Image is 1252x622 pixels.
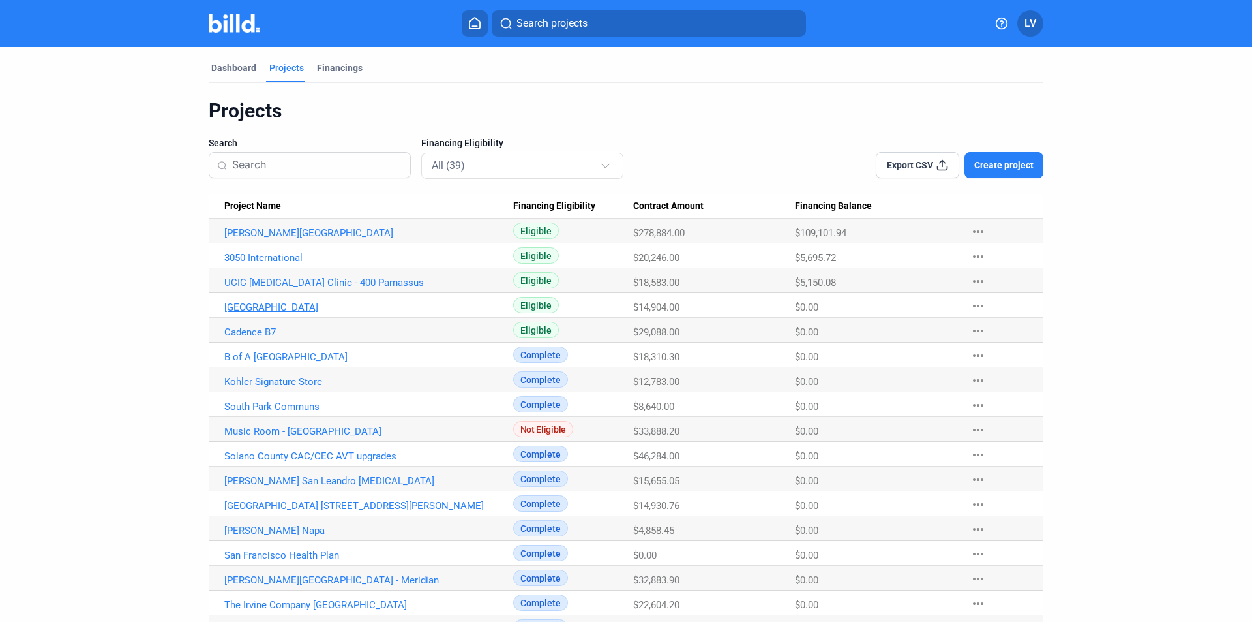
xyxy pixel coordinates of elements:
[970,373,986,388] mat-icon: more_horiz
[224,376,513,388] a: Kohler Signature Store
[224,599,513,611] a: The Irvine Company [GEOGRAPHIC_DATA]
[224,574,513,586] a: [PERSON_NAME][GEOGRAPHIC_DATA] - Meridian
[633,401,674,412] span: $8,640.00
[1017,10,1043,37] button: LV
[633,200,704,212] span: Contract Amount
[970,249,986,264] mat-icon: more_horiz
[633,376,679,388] span: $12,783.00
[970,497,986,512] mat-icon: more_horiz
[970,546,986,562] mat-icon: more_horiz
[970,447,986,463] mat-icon: more_horiz
[633,277,679,288] span: $18,583.00
[516,16,588,31] span: Search projects
[209,14,260,33] img: Billd Company Logo
[224,500,513,512] a: [GEOGRAPHIC_DATA] [STREET_ADDRESS][PERSON_NAME]
[513,247,559,264] span: Eligible
[970,596,986,612] mat-icon: more_horiz
[795,326,818,338] span: $0.00
[633,227,685,239] span: $278,884.00
[513,570,568,586] span: Complete
[211,61,256,74] div: Dashboard
[224,426,513,437] a: Music Room - [GEOGRAPHIC_DATA]
[232,151,402,179] input: Search
[513,396,568,412] span: Complete
[513,371,568,388] span: Complete
[317,61,363,74] div: Financings
[224,227,513,239] a: [PERSON_NAME][GEOGRAPHIC_DATA]
[513,297,559,313] span: Eligible
[633,200,795,212] div: Contract Amount
[633,450,679,462] span: $46,284.00
[964,152,1043,178] button: Create project
[795,500,818,512] span: $0.00
[887,159,933,172] span: Export CSV
[876,152,959,178] button: Export CSV
[224,475,513,487] a: [PERSON_NAME] San Leandro [MEDICAL_DATA]
[970,224,986,240] mat-icon: more_horiz
[513,471,568,487] span: Complete
[795,401,818,412] span: $0.00
[633,599,679,611] span: $22,604.20
[795,550,818,561] span: $0.00
[513,421,573,437] span: Not Eligible
[633,326,679,338] span: $29,088.00
[795,599,818,611] span: $0.00
[513,200,595,212] span: Financing Eligibility
[224,450,513,462] a: Solano County CAC/CEC AVT upgrades
[970,521,986,537] mat-icon: more_horiz
[513,446,568,462] span: Complete
[970,397,986,413] mat-icon: more_horiz
[513,595,568,611] span: Complete
[795,351,818,363] span: $0.00
[421,136,503,149] span: Financing Eligibility
[795,450,818,462] span: $0.00
[633,500,679,512] span: $14,930.76
[795,376,818,388] span: $0.00
[224,200,513,212] div: Project Name
[513,223,559,239] span: Eligible
[633,252,679,264] span: $20,246.00
[633,351,679,363] span: $18,310.30
[795,426,818,437] span: $0.00
[970,273,986,289] mat-icon: more_horiz
[970,298,986,314] mat-icon: more_horiz
[633,475,679,487] span: $15,655.05
[795,302,818,313] span: $0.00
[224,351,513,363] a: B of A [GEOGRAPHIC_DATA]
[224,326,513,338] a: Cadence B7
[1024,16,1036,31] span: LV
[513,520,568,536] span: Complete
[269,61,304,74] div: Projects
[970,571,986,587] mat-icon: more_horiz
[795,475,818,487] span: $0.00
[224,252,513,264] a: 3050 International
[795,252,836,264] span: $5,695.72
[224,200,281,212] span: Project Name
[795,277,836,288] span: $5,150.08
[492,10,806,37] button: Search projects
[970,323,986,339] mat-icon: more_horiz
[795,525,818,536] span: $0.00
[224,277,513,288] a: UCIC [MEDICAL_DATA] Clinic - 400 Parnassus
[974,159,1034,172] span: Create project
[795,227,846,239] span: $109,101.94
[795,200,957,212] div: Financing Balance
[795,200,872,212] span: Financing Balance
[513,272,559,288] span: Eligible
[513,495,568,512] span: Complete
[224,525,513,536] a: [PERSON_NAME] Napa
[795,574,818,586] span: $0.00
[513,200,633,212] div: Financing Eligibility
[209,136,237,149] span: Search
[970,472,986,488] mat-icon: more_horiz
[633,525,674,536] span: $4,858.45
[432,159,465,172] mat-select-trigger: All (39)
[224,302,513,313] a: [GEOGRAPHIC_DATA]
[633,550,657,561] span: $0.00
[513,545,568,561] span: Complete
[633,426,679,437] span: $33,888.20
[209,99,1043,123] div: Projects
[633,302,679,313] span: $14,904.00
[513,347,568,363] span: Complete
[513,322,559,338] span: Eligible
